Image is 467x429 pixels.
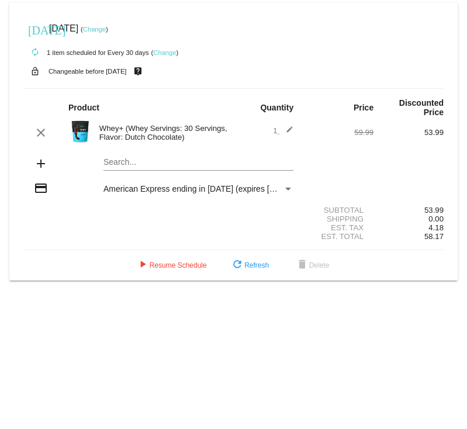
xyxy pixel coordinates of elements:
[373,206,444,214] div: 53.99
[230,261,269,269] span: Refresh
[151,49,179,56] small: ( )
[303,206,373,214] div: Subtotal
[49,68,127,75] small: Changeable before [DATE]
[303,232,373,241] div: Est. Total
[103,184,358,193] span: American Express ending in [DATE] (expires [CREDIT_CARD_DATA])
[303,214,373,223] div: Shipping
[136,261,207,269] span: Resume Schedule
[34,126,48,140] mat-icon: clear
[103,184,293,193] mat-select: Payment Method
[126,255,216,276] button: Resume Schedule
[230,258,244,272] mat-icon: refresh
[273,126,293,135] span: 1
[34,157,48,171] mat-icon: add
[83,26,106,33] a: Change
[68,103,99,112] strong: Product
[399,98,444,117] strong: Discounted Price
[68,120,92,143] img: Image-1-Carousel-Whey-2lb-Dutch-Chocolate-no-badge-Transp.png
[286,255,339,276] button: Delete
[221,255,278,276] button: Refresh
[354,103,373,112] strong: Price
[28,64,42,79] mat-icon: lock_open
[103,158,293,167] input: Search...
[153,49,176,56] a: Change
[131,64,145,79] mat-icon: live_help
[23,49,149,56] small: 1 item scheduled for Every 30 days
[260,103,293,112] strong: Quantity
[136,258,150,272] mat-icon: play_arrow
[295,261,330,269] span: Delete
[28,22,42,36] mat-icon: [DATE]
[81,26,108,33] small: ( )
[28,46,42,60] mat-icon: autorenew
[428,223,444,232] span: 4.18
[295,258,309,272] mat-icon: delete
[34,181,48,195] mat-icon: credit_card
[94,124,234,141] div: Whey+ (Whey Servings: 30 Servings, Flavor: Dutch Chocolate)
[428,214,444,223] span: 0.00
[303,128,373,137] div: 59.99
[373,128,444,137] div: 53.99
[424,232,444,241] span: 58.17
[279,126,293,140] mat-icon: edit
[303,223,373,232] div: Est. Tax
